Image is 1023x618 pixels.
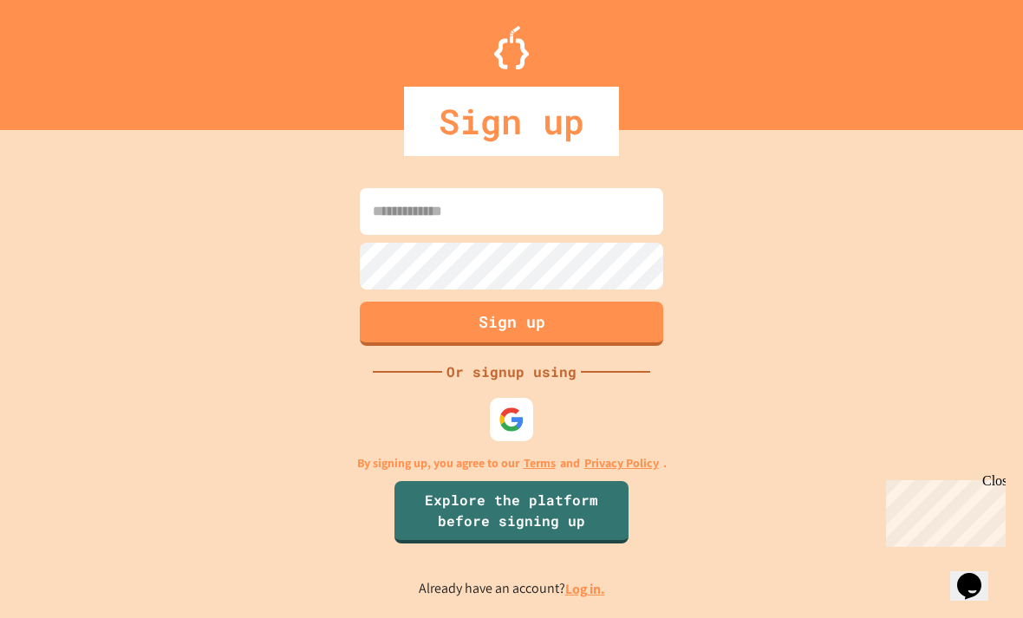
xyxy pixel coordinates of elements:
[360,302,663,346] button: Sign up
[494,26,529,69] img: Logo.svg
[404,87,619,156] div: Sign up
[950,549,1006,601] iframe: chat widget
[879,473,1006,547] iframe: chat widget
[442,361,581,382] div: Or signup using
[394,481,629,543] a: Explore the platform before signing up
[498,407,525,433] img: google-icon.svg
[7,7,120,110] div: Chat with us now!Close
[565,580,605,598] a: Log in.
[524,454,556,472] a: Terms
[584,454,659,472] a: Privacy Policy
[419,578,605,600] p: Already have an account?
[357,454,667,472] p: By signing up, you agree to our and .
